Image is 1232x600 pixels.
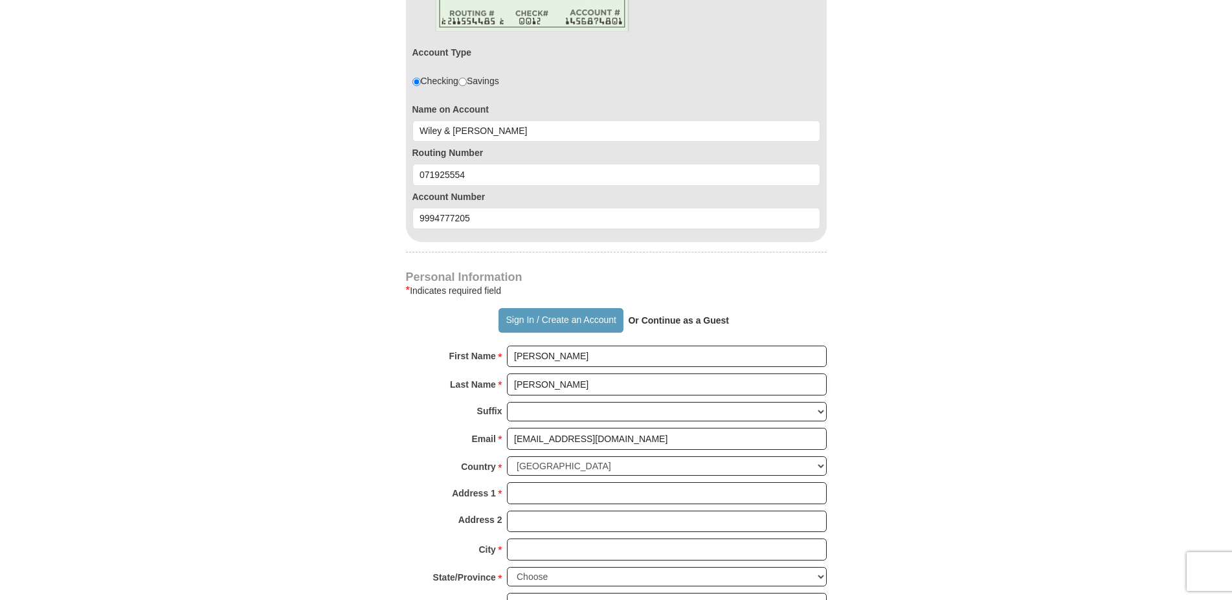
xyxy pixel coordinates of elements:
strong: City [478,540,495,559]
label: Name on Account [412,103,820,116]
strong: Last Name [450,375,496,394]
strong: State/Province [433,568,496,586]
strong: Or Continue as a Guest [628,315,729,326]
strong: Country [461,458,496,476]
strong: First Name [449,347,496,365]
label: Routing Number [412,146,820,159]
strong: Email [472,430,496,448]
button: Sign In / Create an Account [498,308,623,333]
div: Indicates required field [406,283,827,298]
label: Account Type [412,46,472,59]
strong: Address 2 [458,511,502,529]
h4: Personal Information [406,272,827,282]
strong: Address 1 [452,484,496,502]
strong: Suffix [477,402,502,420]
label: Account Number [412,190,820,203]
div: Checking Savings [412,74,499,87]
